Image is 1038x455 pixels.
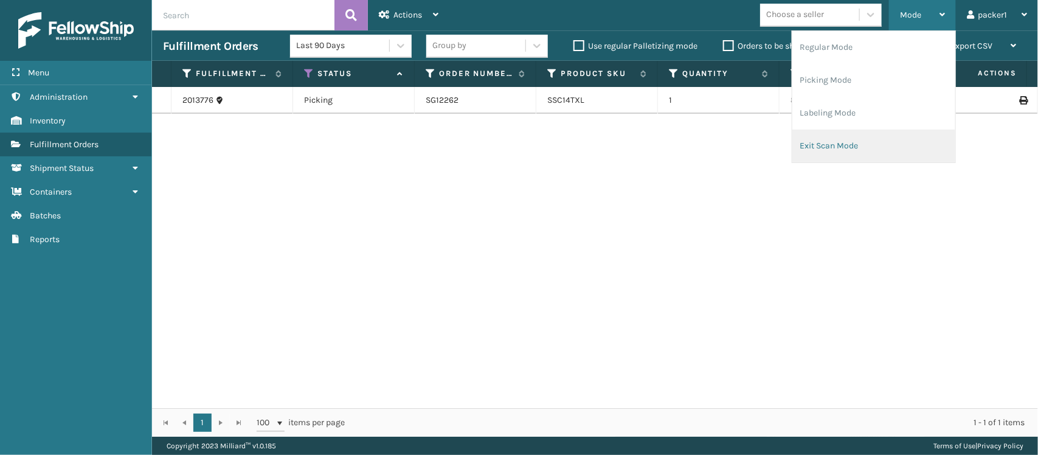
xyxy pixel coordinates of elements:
p: Copyright 2023 Milliard™ v 1.0.185 [167,437,276,455]
span: Export CSV [950,41,992,51]
li: Exit Scan Mode [792,130,955,162]
span: Inventory [30,116,66,126]
img: logo [18,12,134,49]
span: Administration [30,92,88,102]
span: Reports [30,234,60,245]
a: 1 [193,414,212,432]
a: 883484698052 [791,95,851,105]
div: Choose a seller [766,9,824,21]
td: SG12262 [415,87,536,114]
span: Actions [939,63,1024,83]
span: items per page [257,414,345,432]
td: Picking [293,87,415,114]
li: Picking Mode [792,64,955,97]
span: Shipment Status [30,163,94,173]
td: 1 [658,87,780,114]
span: Actions [393,10,422,20]
div: Group by [432,40,466,52]
label: Status [317,68,391,79]
h3: Fulfillment Orders [163,39,258,54]
label: Order Number [439,68,513,79]
a: SSC14TXL [547,95,584,105]
label: Orders to be shipped [DATE] [723,41,841,51]
div: Last 90 Days [296,40,390,52]
span: Menu [28,68,49,78]
label: Use regular Palletizing mode [573,41,697,51]
div: 1 - 1 of 1 items [362,417,1025,429]
label: Product SKU [561,68,634,79]
label: Fulfillment Order Id [196,68,269,79]
li: Regular Mode [792,31,955,64]
label: Quantity [682,68,756,79]
a: 2013776 [182,94,213,106]
span: Batches [30,210,61,221]
span: Mode [900,10,921,20]
span: Fulfillment Orders [30,139,99,150]
span: Containers [30,187,72,197]
a: Terms of Use [933,442,975,450]
i: Print Label [1019,96,1026,105]
a: Privacy Policy [977,442,1023,450]
span: 100 [257,417,275,429]
div: | [933,437,1023,455]
li: Labeling Mode [792,97,955,130]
